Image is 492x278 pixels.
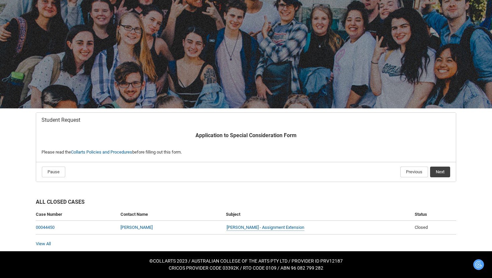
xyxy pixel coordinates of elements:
th: Subject [223,208,412,221]
a: 00044450 [36,225,55,230]
span: Student Request [42,117,80,123]
a: [PERSON_NAME] [120,225,153,230]
a: [PERSON_NAME] - Assignment Extension [227,224,304,231]
button: Pause [42,167,65,177]
button: Previous [400,167,428,177]
span: Closed [415,225,428,230]
p: Please read the before filling out this form. [42,149,450,156]
article: Redu_Student_Request flow [36,112,456,182]
th: Status [412,208,456,221]
th: Contact Name [118,208,223,221]
h2: All Closed Cases [36,198,456,208]
button: Next [430,167,450,177]
th: Case Number [36,208,118,221]
a: View All Cases [36,241,51,246]
strong: Application to Special Consideration Form [195,132,297,138]
a: Collarts Policies and Procedures [71,150,132,155]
